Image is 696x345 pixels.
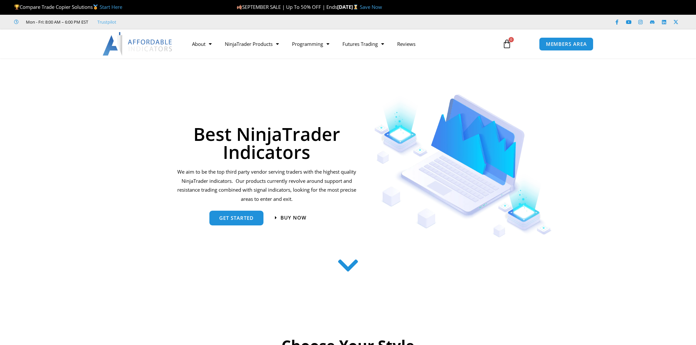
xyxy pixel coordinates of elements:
span: Mon - Fri: 8:00 AM – 6:00 PM EST [24,18,88,26]
a: Trustpilot [97,18,116,26]
a: 0 [493,34,521,53]
span: Buy now [280,215,306,220]
span: get started [219,216,254,220]
a: Save Now [360,4,382,10]
a: About [185,36,218,51]
span: Compare Trade Copier Solutions [14,4,122,10]
a: Start Here [100,4,122,10]
a: Futures Trading [336,36,391,51]
span: SEPTEMBER SALE | Up To 50% OFF | Ends [237,4,337,10]
a: get started [209,211,263,225]
img: 🍂 [237,5,242,10]
p: We aim to be the top third party vendor serving traders with the highest quality NinjaTrader indi... [176,167,357,204]
h1: Best NinjaTrader Indicators [176,125,357,161]
img: 🥇 [93,5,98,10]
a: Programming [285,36,336,51]
a: MEMBERS AREA [539,37,594,51]
strong: [DATE] [337,4,360,10]
a: NinjaTrader Products [218,36,285,51]
img: LogoAI | Affordable Indicators – NinjaTrader [103,32,173,56]
a: Reviews [391,36,422,51]
img: 🏆 [14,5,19,10]
span: 0 [509,37,514,42]
span: MEMBERS AREA [546,42,587,47]
nav: Menu [185,36,495,51]
img: Indicators 1 | Affordable Indicators – NinjaTrader [374,94,552,238]
a: Buy now [275,215,306,220]
img: ⌛ [353,5,358,10]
